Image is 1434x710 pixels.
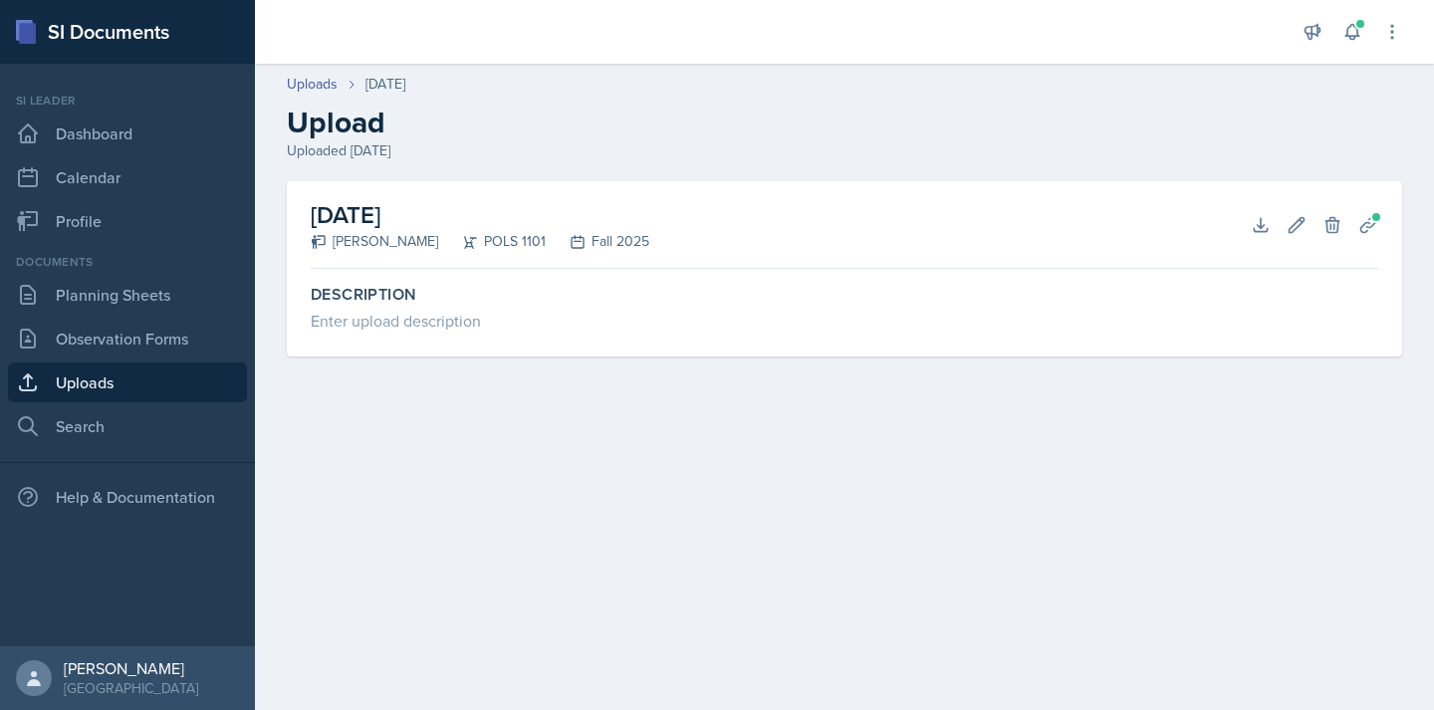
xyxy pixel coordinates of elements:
[8,92,247,110] div: Si leader
[8,406,247,446] a: Search
[311,285,1378,305] label: Description
[311,309,1378,333] div: Enter upload description
[8,319,247,358] a: Observation Forms
[287,74,338,95] a: Uploads
[8,362,247,402] a: Uploads
[8,201,247,241] a: Profile
[8,157,247,197] a: Calendar
[64,678,198,698] div: [GEOGRAPHIC_DATA]
[8,114,247,153] a: Dashboard
[64,658,198,678] div: [PERSON_NAME]
[311,197,649,233] h2: [DATE]
[8,275,247,315] a: Planning Sheets
[8,477,247,517] div: Help & Documentation
[287,140,1402,161] div: Uploaded [DATE]
[365,74,405,95] div: [DATE]
[311,231,438,252] div: [PERSON_NAME]
[287,105,1402,140] h2: Upload
[438,231,546,252] div: POLS 1101
[546,231,649,252] div: Fall 2025
[8,253,247,271] div: Documents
